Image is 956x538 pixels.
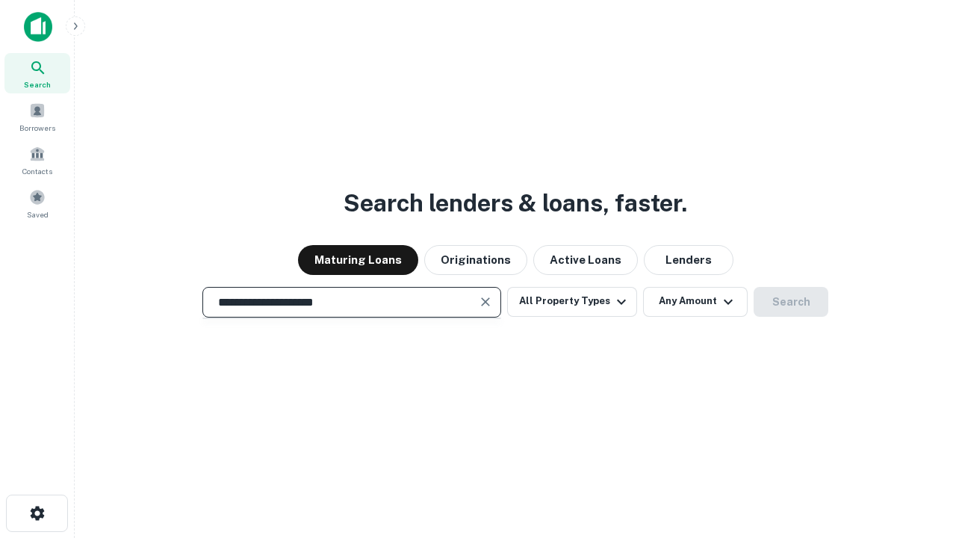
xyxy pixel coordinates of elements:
[4,96,70,137] a: Borrowers
[4,53,70,93] a: Search
[27,208,49,220] span: Saved
[24,78,51,90] span: Search
[424,245,527,275] button: Originations
[24,12,52,42] img: capitalize-icon.png
[507,287,637,317] button: All Property Types
[475,291,496,312] button: Clear
[4,183,70,223] a: Saved
[644,245,733,275] button: Lenders
[298,245,418,275] button: Maturing Loans
[4,140,70,180] a: Contacts
[643,287,748,317] button: Any Amount
[533,245,638,275] button: Active Loans
[19,122,55,134] span: Borrowers
[881,371,956,442] iframe: Chat Widget
[22,165,52,177] span: Contacts
[344,185,687,221] h3: Search lenders & loans, faster.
